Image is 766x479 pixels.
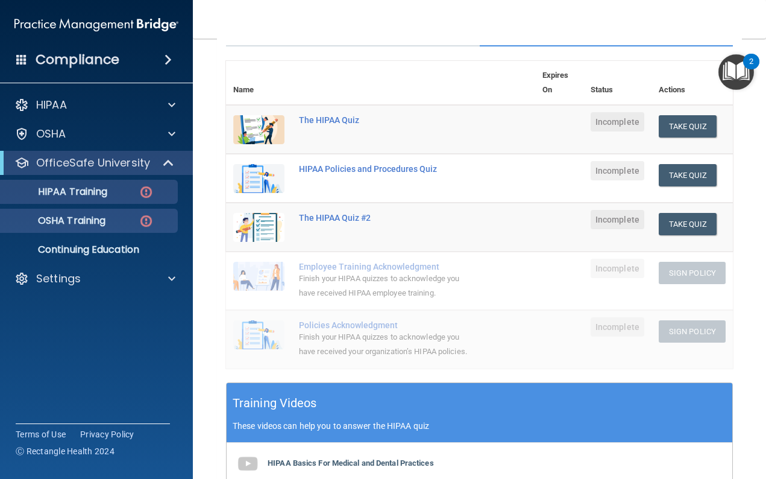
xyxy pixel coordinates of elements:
[659,213,717,235] button: Take Quiz
[299,262,475,271] div: Employee Training Acknowledgment
[659,115,717,138] button: Take Quiz
[14,13,178,37] img: PMB logo
[651,61,733,105] th: Actions
[659,320,726,343] button: Sign Policy
[36,271,81,286] p: Settings
[659,262,726,284] button: Sign Policy
[749,62,753,77] div: 2
[233,421,726,431] p: These videos can help you to answer the HIPAA quiz
[36,51,119,68] h4: Compliance
[299,213,475,223] div: The HIPAA Quiz #2
[233,393,317,414] h5: Training Videos
[36,98,67,112] p: HIPAA
[236,452,260,476] img: gray_youtube_icon.38fcd6cc.png
[14,156,175,170] a: OfficeSafe University
[16,445,115,457] span: Ⓒ Rectangle Health 2024
[535,61,583,105] th: Expires On
[591,161,644,180] span: Incomplete
[299,115,475,125] div: The HIPAA Quiz
[16,428,66,440] a: Terms of Use
[591,112,644,132] span: Incomplete
[226,61,292,105] th: Name
[36,127,66,141] p: OSHA
[718,54,754,90] button: Open Resource Center, 2 new notifications
[299,320,475,330] div: Policies Acknowledgment
[139,185,154,200] img: danger-circle.6113f641.png
[8,244,172,256] p: Continuing Education
[14,271,175,286] a: Settings
[8,186,107,198] p: HIPAA Training
[583,61,651,105] th: Status
[14,98,175,112] a: HIPAA
[14,127,175,141] a: OSHA
[659,164,717,186] button: Take Quiz
[591,210,644,229] span: Incomplete
[80,428,134,440] a: Privacy Policy
[591,317,644,337] span: Incomplete
[139,214,154,229] img: danger-circle.6113f641.png
[299,164,475,174] div: HIPAA Policies and Procedures Quiz
[36,156,150,170] p: OfficeSafe University
[8,215,105,227] p: OSHA Training
[299,330,475,359] div: Finish your HIPAA quizzes to acknowledge you have received your organization’s HIPAA policies.
[268,458,434,468] b: HIPAA Basics For Medical and Dental Practices
[299,271,475,300] div: Finish your HIPAA quizzes to acknowledge you have received HIPAA employee training.
[591,259,644,278] span: Incomplete
[557,393,752,442] iframe: Drift Widget Chat Controller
